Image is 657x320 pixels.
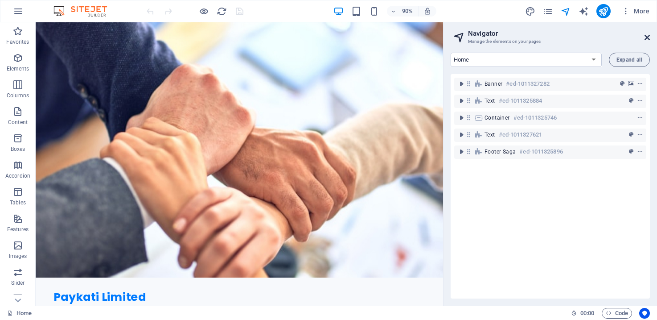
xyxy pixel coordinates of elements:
i: AI Writer [579,6,589,17]
button: reload [216,6,227,17]
span: More [621,7,649,16]
button: toggle-expand [456,129,467,140]
button: navigator [561,6,571,17]
p: Boxes [11,145,25,153]
span: Code [606,308,628,319]
i: Navigator [561,6,571,17]
i: Publish [598,6,608,17]
span: 00 00 [580,308,594,319]
h6: 90% [400,6,415,17]
button: context-menu [636,79,645,89]
img: Editor Logo [51,6,118,17]
span: Footer Saga [485,148,516,155]
button: toggle-expand [456,112,467,123]
p: Favorites [6,38,29,46]
p: Elements [7,65,29,72]
button: context-menu [636,146,645,157]
span: Text [485,97,495,104]
p: Slider [11,279,25,287]
h2: Navigator [468,29,650,37]
p: Content [8,119,28,126]
button: Code [602,308,632,319]
button: More [618,4,653,18]
a: Click to cancel selection. Double-click to open Pages [7,308,32,319]
p: Features [7,226,29,233]
button: toggle-expand [456,146,467,157]
span: Container [485,114,510,121]
button: text_generator [579,6,589,17]
h3: Manage the elements on your pages [468,37,632,46]
button: preset [627,146,636,157]
span: Banner [485,80,502,87]
h6: #ed-1011325746 [513,112,557,123]
h6: #ed-1011327621 [499,129,542,140]
button: design [525,6,536,17]
button: Expand all [609,53,650,67]
span: : [587,310,588,316]
span: Expand all [616,57,642,62]
button: context-menu [636,96,645,106]
button: preset [627,129,636,140]
i: Design (Ctrl+Alt+Y) [525,6,535,17]
span: Text [485,131,495,138]
button: background [627,79,636,89]
button: preset [618,79,627,89]
button: Usercentrics [639,308,650,319]
h6: Session time [571,308,595,319]
button: toggle-expand [456,96,467,106]
button: publish [596,4,611,18]
i: On resize automatically adjust zoom level to fit chosen device. [423,7,431,15]
button: toggle-expand [456,79,467,89]
h6: #ed-1011325884 [499,96,542,106]
p: Images [9,253,27,260]
p: Accordion [5,172,30,179]
button: preset [627,96,636,106]
i: Reload page [217,6,227,17]
button: context-menu [636,112,645,123]
h6: #ed-1011327282 [506,79,549,89]
p: Tables [10,199,26,206]
i: Pages (Ctrl+Alt+S) [543,6,553,17]
p: Columns [7,92,29,99]
button: Click here to leave preview mode and continue editing [198,6,209,17]
button: context-menu [636,129,645,140]
button: 90% [387,6,419,17]
button: pages [543,6,554,17]
h6: #ed-1011325896 [519,146,563,157]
